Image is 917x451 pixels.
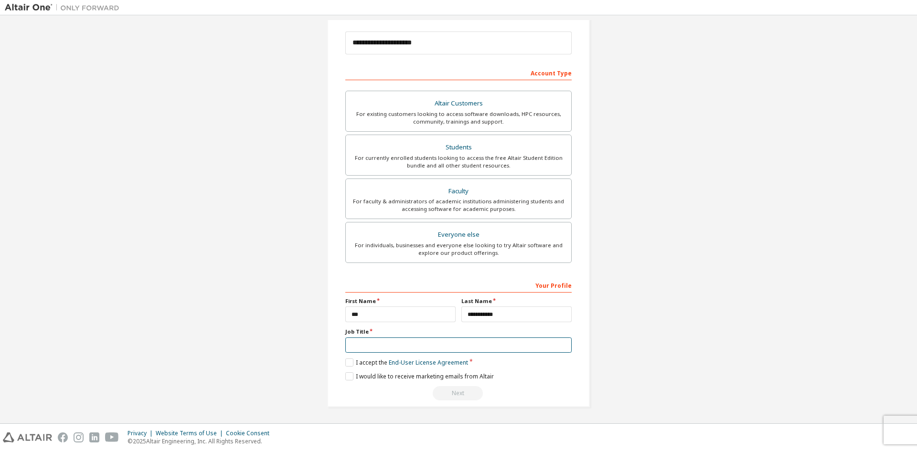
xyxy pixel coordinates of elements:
img: facebook.svg [58,432,68,442]
div: Website Terms of Use [156,430,226,437]
div: For faculty & administrators of academic institutions administering students and accessing softwa... [352,198,565,213]
label: I would like to receive marketing emails from Altair [345,372,494,380]
img: linkedin.svg [89,432,99,442]
div: For currently enrolled students looking to access the free Altair Student Edition bundle and all ... [352,154,565,169]
div: Cookie Consent [226,430,275,437]
label: Last Name [461,297,572,305]
img: Altair One [5,3,124,12]
label: Job Title [345,328,572,336]
div: Account Type [345,65,572,80]
div: Everyone else [352,228,565,241]
div: Faculty [352,185,565,198]
label: First Name [345,297,456,305]
img: altair_logo.svg [3,432,52,442]
div: Privacy [128,430,156,437]
img: youtube.svg [105,432,119,442]
a: End-User License Agreement [389,358,468,367]
div: Altair Customers [352,97,565,110]
div: For individuals, businesses and everyone else looking to try Altair software and explore our prod... [352,241,565,257]
div: For existing customers looking to access software downloads, HPC resources, community, trainings ... [352,110,565,126]
div: Students [352,141,565,154]
img: instagram.svg [74,432,84,442]
p: © 2025 Altair Engineering, Inc. All Rights Reserved. [128,437,275,445]
div: Read and acccept EULA to continue [345,386,572,400]
div: Your Profile [345,277,572,293]
label: I accept the [345,358,468,367]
